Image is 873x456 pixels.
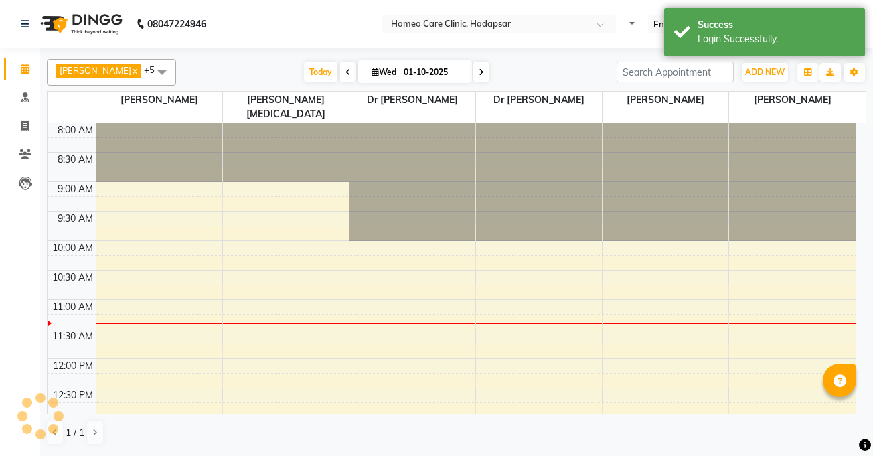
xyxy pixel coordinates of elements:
span: Wed [368,67,400,77]
span: Dr [PERSON_NAME] [349,92,475,108]
button: ADD NEW [742,63,788,82]
span: [PERSON_NAME] [603,92,728,108]
div: 12:00 PM [50,359,96,373]
span: ADD NEW [745,67,785,77]
span: [PERSON_NAME][MEDICAL_DATA] [223,92,349,123]
img: logo [34,5,126,43]
b: 08047224946 [147,5,206,43]
span: [PERSON_NAME] [60,65,131,76]
input: 2025-10-01 [400,62,467,82]
span: Today [304,62,337,82]
div: 11:00 AM [50,300,96,314]
span: Dr [PERSON_NAME] [476,92,602,108]
div: 9:30 AM [55,212,96,226]
span: [PERSON_NAME] [729,92,856,108]
span: +5 [144,64,165,75]
div: 10:30 AM [50,271,96,285]
div: 9:00 AM [55,182,96,196]
div: Login Successfully. [698,32,855,46]
div: 12:30 PM [50,388,96,402]
div: 11:30 AM [50,329,96,344]
span: 1 / 1 [66,426,84,440]
input: Search Appointment [617,62,734,82]
div: Success [698,18,855,32]
div: 8:30 AM [55,153,96,167]
div: 10:00 AM [50,241,96,255]
span: [PERSON_NAME] [96,92,222,108]
a: x [131,65,137,76]
div: 8:00 AM [55,123,96,137]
